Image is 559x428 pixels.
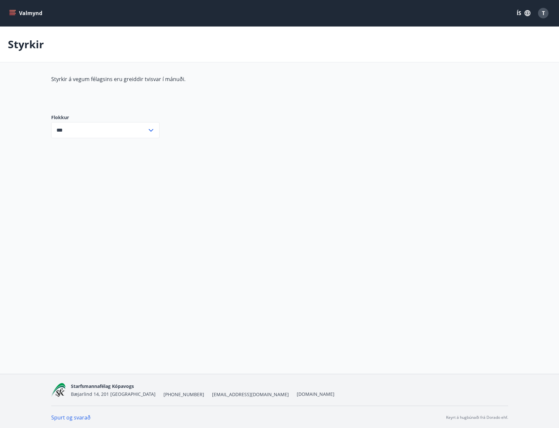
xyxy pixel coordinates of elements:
[71,383,134,389] span: Starfsmannafélag Kópavogs
[212,391,289,398] span: [EMAIL_ADDRESS][DOMAIN_NAME]
[163,391,204,398] span: [PHONE_NUMBER]
[513,7,534,19] button: ÍS
[535,5,551,21] button: T
[8,37,44,52] p: Styrkir
[542,10,545,17] span: T
[71,391,156,397] span: Bæjarlind 14, 201 [GEOGRAPHIC_DATA]
[51,414,91,421] a: Spurt og svarað
[297,391,334,397] a: [DOMAIN_NAME]
[51,75,361,83] p: Styrkir á vegum félagsins eru greiddir tvisvar í mánuði.
[51,114,160,121] label: Flokkur
[51,383,66,397] img: x5MjQkxwhnYn6YREZUTEa9Q4KsBUeQdWGts9Dj4O.png
[8,7,45,19] button: menu
[446,415,508,420] p: Keyrt á hugbúnaði frá Dorado ehf.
